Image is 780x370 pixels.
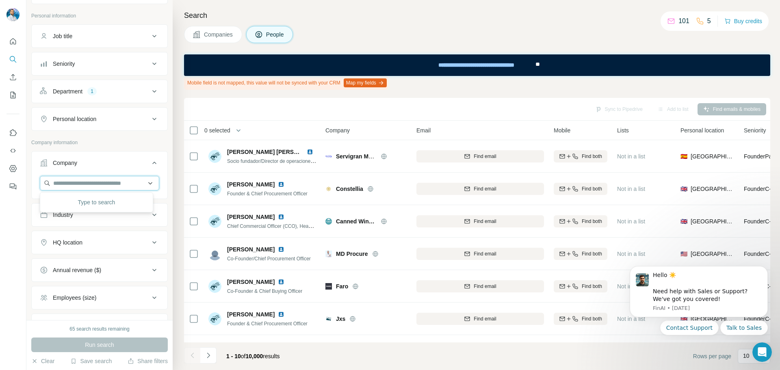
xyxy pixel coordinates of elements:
span: Find email [474,315,496,322]
span: Find email [474,250,496,257]
span: [PERSON_NAME] [227,310,275,318]
button: Find both [554,313,607,325]
span: Servigran Molienda y Granulación SL [336,153,437,160]
span: [PERSON_NAME] [227,278,275,286]
button: Find email [416,183,544,195]
button: Personal location [32,109,167,129]
span: Find email [474,218,496,225]
button: Quick start [6,34,19,49]
span: [PERSON_NAME] [227,213,275,221]
button: HQ location [32,233,167,252]
button: Seniority [32,54,167,74]
div: Company [53,159,77,167]
div: Job title [53,32,72,40]
span: Chief Commercial Officer (CCO), Head Wine Buyer & Co-Founder [227,223,370,229]
img: Logo of Faro [325,283,332,290]
span: Faro [336,282,348,290]
span: Not in a list [617,316,645,322]
button: Find email [416,150,544,162]
span: Find both [582,185,602,193]
button: Employees (size) [32,288,167,307]
span: Find both [582,218,602,225]
button: Find email [416,313,544,325]
button: Find email [416,248,544,260]
span: 🇪🇸 [680,152,687,160]
span: Not in a list [617,218,645,225]
span: 1 - 10 [226,353,241,359]
span: Rows per page [693,352,731,360]
span: Company [325,126,350,134]
p: 10 [743,352,750,360]
button: Find both [554,248,607,260]
span: [GEOGRAPHIC_DATA] [691,152,734,160]
span: Find email [474,185,496,193]
span: 0 selected [204,126,230,134]
div: Seniority [53,60,75,68]
img: Avatar [208,247,221,260]
img: Avatar [6,8,19,21]
img: Logo of Canned Wine Co [325,218,332,225]
span: [GEOGRAPHIC_DATA] [691,250,734,258]
span: Lists [617,126,629,134]
img: LinkedIn logo [278,279,284,285]
span: Companies [204,30,234,39]
span: Constellia [336,185,363,193]
div: 1 [87,88,97,95]
span: Find both [582,250,602,257]
span: 🇺🇸 [680,250,687,258]
button: Search [6,52,19,67]
button: Dashboard [6,161,19,176]
button: Buy credits [724,15,762,27]
span: Co-Founder/Chief Procurement Officer [227,256,311,262]
iframe: Banner [184,54,770,76]
iframe: Intercom live chat [752,342,772,362]
span: People [266,30,285,39]
span: Founder & Chief Procurement Officer [227,191,308,197]
button: Map my fields [344,78,387,87]
span: MD Procure [336,250,368,258]
img: Avatar [208,280,221,293]
span: Not in a list [617,251,645,257]
span: Find email [474,283,496,290]
span: 🇬🇧 [680,217,687,225]
button: Feedback [6,179,19,194]
p: Personal information [31,12,168,19]
button: Department1 [32,82,167,101]
div: Industry [53,211,73,219]
span: Founder & Chief Procurement Officer [227,321,308,327]
div: Department [53,87,82,95]
span: results [226,353,280,359]
p: 101 [678,16,689,26]
span: Find both [582,315,602,322]
span: Jxs [336,315,345,323]
button: Enrich CSV [6,70,19,84]
button: Find email [416,215,544,227]
span: Canned Wine Co [336,217,377,225]
div: Annual revenue ($) [53,266,101,274]
img: Logo of Constellia [325,186,332,192]
button: Annual revenue ($) [32,260,167,280]
div: Employees (size) [53,294,96,302]
span: Not in a list [617,283,645,290]
button: Save search [70,357,112,365]
button: Clear [31,357,54,365]
span: [PERSON_NAME] [227,245,275,253]
span: Co-Founder & Chief Buying Officer [227,288,302,294]
img: Logo of Jxs [325,316,332,322]
img: Avatar [208,150,221,163]
div: Mobile field is not mapped, this value will not be synced with your CRM [184,76,388,90]
img: LinkedIn logo [278,311,284,318]
span: Find both [582,153,602,160]
button: Navigate to next page [200,347,217,364]
span: Email [416,126,431,134]
button: Use Surfe API [6,143,19,158]
img: Avatar [208,312,221,325]
button: Find both [554,215,607,227]
div: Type to search [42,194,151,210]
